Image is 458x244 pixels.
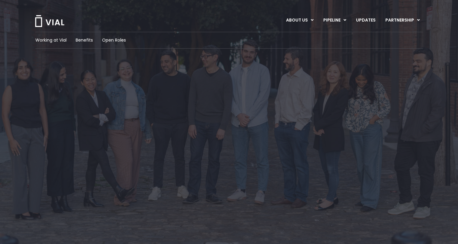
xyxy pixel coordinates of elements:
a: PARTNERSHIPMenu Toggle [381,15,425,25]
a: Open Roles [102,37,126,43]
a: PIPELINEMenu Toggle [318,15,351,25]
img: Vial Logo [35,15,65,27]
a: UPDATES [351,15,380,25]
a: Benefits [76,37,93,43]
a: ABOUT USMenu Toggle [281,15,318,25]
a: Working at Vial [35,37,67,43]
